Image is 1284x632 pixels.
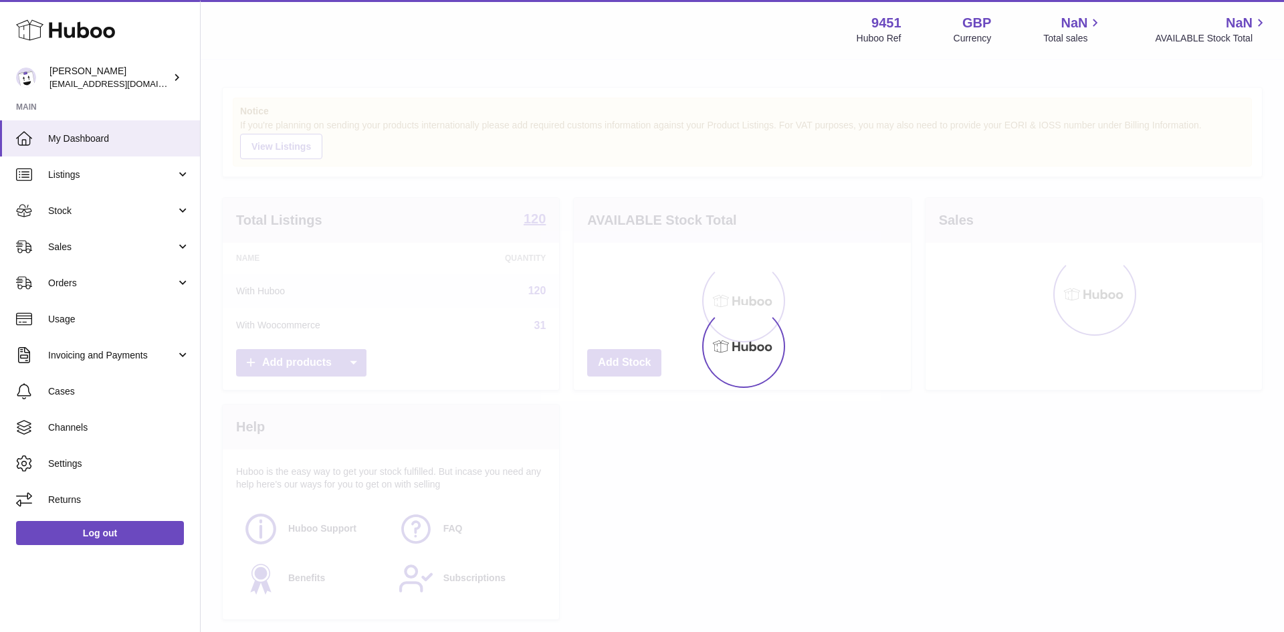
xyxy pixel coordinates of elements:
div: Huboo Ref [857,32,901,45]
img: internalAdmin-9451@internal.huboo.com [16,68,36,88]
span: NaN [1061,14,1087,32]
span: Channels [48,421,190,434]
span: Stock [48,205,176,217]
a: NaN AVAILABLE Stock Total [1155,14,1268,45]
span: Listings [48,169,176,181]
span: My Dashboard [48,132,190,145]
strong: GBP [962,14,991,32]
span: Cases [48,385,190,398]
span: Usage [48,313,190,326]
span: Returns [48,494,190,506]
a: NaN Total sales [1043,14,1103,45]
span: Settings [48,457,190,470]
span: AVAILABLE Stock Total [1155,32,1268,45]
div: [PERSON_NAME] [49,65,170,90]
span: Invoicing and Payments [48,349,176,362]
span: NaN [1226,14,1253,32]
span: [EMAIL_ADDRESS][DOMAIN_NAME] [49,78,197,89]
a: Log out [16,521,184,545]
span: Sales [48,241,176,253]
span: Total sales [1043,32,1103,45]
strong: 9451 [871,14,901,32]
div: Currency [954,32,992,45]
span: Orders [48,277,176,290]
